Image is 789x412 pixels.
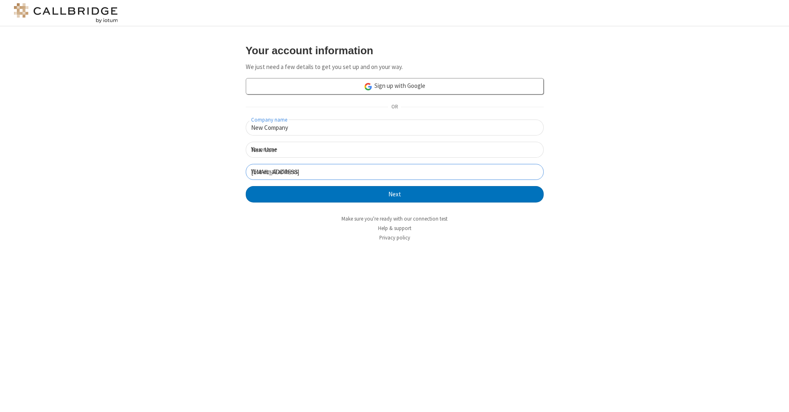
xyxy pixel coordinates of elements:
[379,234,410,241] a: Privacy policy
[246,142,544,158] input: Your name
[246,164,544,180] input: Your email address
[246,78,544,94] a: Sign up with Google
[246,186,544,203] button: Next
[364,82,373,91] img: google-icon.png
[378,225,411,232] a: Help & support
[246,45,544,56] h3: Your account information
[341,215,448,222] a: Make sure you're ready with our connection test
[388,101,401,113] span: OR
[246,120,544,136] input: Company name
[246,62,544,72] p: We just need a few details to get you set up and on your way.
[12,3,119,23] img: logo@2x.png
